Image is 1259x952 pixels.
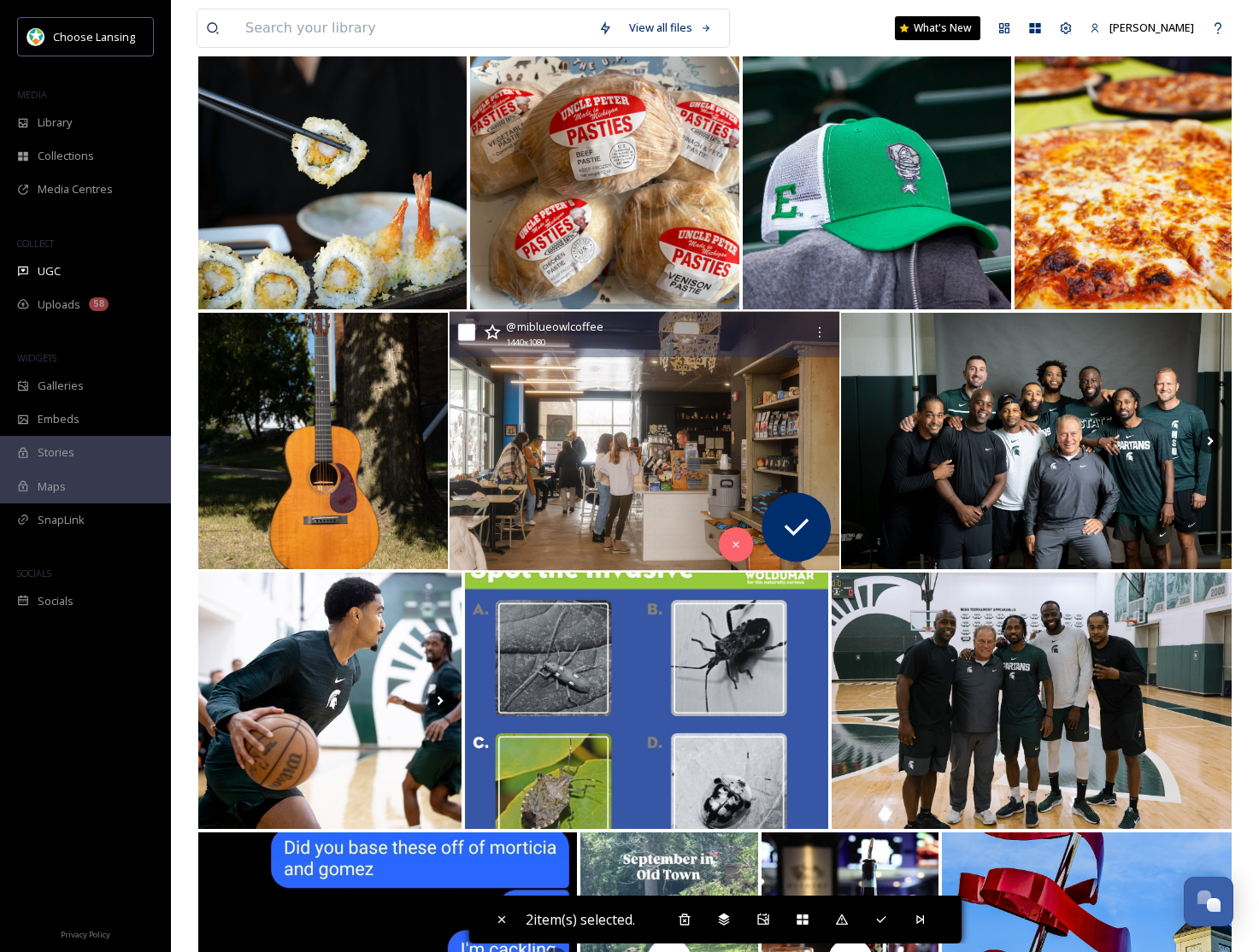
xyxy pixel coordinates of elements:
[198,573,462,829] img: Let's work.
[470,53,738,309] img: Received our order of Uncle Peters Pasties and we are fully stocked! It's perfect for this kind o...
[507,319,604,334] span: @ miblueowlcoffee
[38,593,74,609] span: Socials
[507,337,545,350] span: 1440 x 1080
[38,479,66,495] span: Maps
[38,297,80,313] span: Uploads
[38,263,61,279] span: UGC
[53,29,135,44] span: Choose Lansing
[832,573,1232,829] img: 📍 Grind Week
[198,313,448,569] img: Look at this lovely pre-war Martin! This 1927 000-18 features an X-braced Adirondack spruce top, ...
[27,28,44,45] img: logo.jpeg
[526,909,635,930] span: 2 item(s) selected.
[1015,53,1232,309] img: Happy National Cheese Pizza Day! 🍕 Nothing beats the melty, cheesy goodness of a fresh pizza from...
[38,512,85,528] span: SnapLink
[465,573,829,829] img: Alright everyone, lets see how we did spotting our invasive for this week! And our invasive for t...
[38,444,74,461] span: Stories
[17,237,54,250] span: COLLECT
[621,11,721,44] a: View all files
[198,53,467,309] img: In a lunch rush? We've got you. Swing by Maru for our Express Lunch: any two simple rolls for jus...
[1081,11,1203,44] a: [PERSON_NAME]
[89,297,109,311] div: 58
[743,53,1011,309] img: 🏈 Gear up for football season with our EMU hats – just $15 each! Perfect for game days AND stacki...
[1109,20,1194,35] span: [PERSON_NAME]
[1184,877,1233,926] button: Open Chat
[895,16,980,40] a: What's New
[38,378,84,394] span: Galleries
[841,313,1232,569] img: Spartan Family.
[17,88,47,101] span: MEDIA
[61,923,110,943] a: Privacy Policy
[450,312,840,571] img: Happy Friday friends! We are so grateful to share our days with you and look forward to many more...
[17,351,56,364] span: WIDGETS
[38,148,94,164] span: Collections
[38,115,72,131] span: Library
[38,181,113,197] span: Media Centres
[237,9,590,47] input: Search your library
[61,929,110,940] span: Privacy Policy
[38,411,79,427] span: Embeds
[17,567,51,579] span: SOCIALS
